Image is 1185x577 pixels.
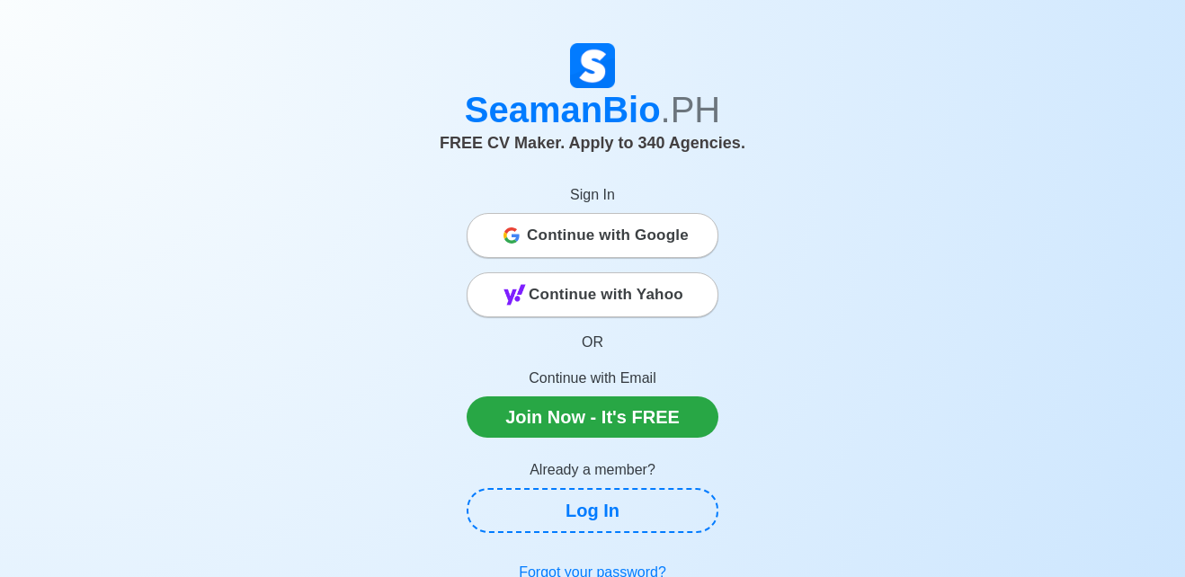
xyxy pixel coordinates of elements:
span: FREE CV Maker. Apply to 340 Agencies. [440,134,745,152]
p: OR [467,332,718,353]
button: Continue with Yahoo [467,272,718,317]
p: Already a member? [467,459,718,481]
span: Continue with Google [527,217,689,253]
a: Join Now - It's FREE [467,396,718,438]
span: .PH [661,90,721,129]
img: Logo [570,43,615,88]
span: Continue with Yahoo [529,277,683,313]
a: Log In [467,488,718,533]
button: Continue with Google [467,213,718,258]
p: Sign In [467,184,718,206]
h1: SeamanBio [94,88,1091,131]
p: Continue with Email [467,368,718,389]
